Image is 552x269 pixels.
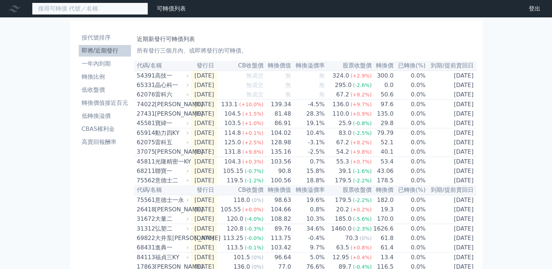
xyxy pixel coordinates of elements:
td: 0.7% [291,157,325,167]
td: [DATE] [191,90,217,100]
span: (+1.0%) [242,120,263,126]
li: CBAS權利金 [79,125,131,133]
a: 可轉債列表 [157,5,186,12]
td: 0.0% [394,80,426,90]
th: 到期/提前賣回日 [426,185,477,195]
td: 0.0% [394,253,426,262]
a: 低收盤價 [79,84,131,96]
div: 寶緯一 [155,119,188,128]
td: 104.66 [264,205,291,214]
span: 無 [285,82,291,88]
div: 133.1 [220,100,239,109]
li: 轉換價值接近百元 [79,99,131,107]
span: (+1.5%) [242,111,263,117]
th: 轉換價 [372,185,394,195]
div: 185.0 [334,215,353,223]
td: 15.8% [291,166,325,176]
td: 135.16 [264,147,291,157]
div: 131.8 [223,148,242,156]
div: 39.1 [337,167,353,175]
td: 0.0% [394,71,426,80]
a: 按代號排序 [79,32,131,44]
td: [DATE] [426,128,477,138]
td: 100.56 [264,176,291,185]
td: 104.02 [264,128,291,138]
li: 即將/近期發行 [79,46,131,55]
span: 無成交 [246,91,263,98]
td: 0.0% [394,157,426,167]
span: (-0.3%) [245,226,263,232]
td: 0.0% [394,195,426,205]
td: 43.06 [372,166,394,176]
td: 19.1% [291,119,325,128]
div: 27431 [137,109,153,118]
td: 0.0% [394,100,426,109]
td: [DATE] [426,224,477,234]
td: 1626.6 [372,224,394,234]
td: 113.75 [264,233,291,243]
td: 9.7% [291,243,325,253]
div: 動力四KY [155,129,188,137]
td: [DATE] [426,233,477,243]
td: 34.6% [291,224,325,234]
td: [DATE] [191,138,217,147]
td: [DATE] [426,80,477,90]
span: (-4.0%) [245,216,263,222]
span: (0%) [252,197,263,203]
td: 0.0% [394,90,426,100]
div: 120.0 [225,215,245,223]
h1: 近期新發行可轉債列表 [137,35,474,44]
div: 113.25 [221,234,245,243]
td: 81.48 [264,109,291,119]
div: 105.15 [221,167,245,175]
div: [PERSON_NAME] [155,148,188,156]
div: 120.8 [225,224,245,233]
li: 低收盤價 [79,86,131,94]
th: 轉換價值 [264,61,291,71]
span: (-0.0%) [245,235,263,241]
div: 114.8 [223,129,242,137]
span: (-0.7%) [245,168,263,174]
span: 無成交 [246,72,263,79]
td: 0.0% [394,243,426,253]
div: 福貞三KY [155,253,188,262]
div: 54.2 [335,148,351,156]
div: 101.5 [232,253,252,262]
span: (+8.2%) [351,92,372,98]
span: (+0.2%) [351,207,372,212]
span: (+9.7%) [351,102,372,107]
span: (-1.2%) [245,178,263,183]
li: 按代號排序 [79,33,131,42]
span: (+2.9%) [351,73,372,79]
td: 61.8 [372,233,394,243]
span: (-5.6%) [353,216,372,222]
div: 103.5 [223,119,242,128]
div: 70.3 [344,234,360,243]
th: CB收盤價 [217,61,264,71]
td: 170.0 [372,214,394,224]
div: [PERSON_NAME] [155,100,188,109]
div: 295.0 [334,81,353,90]
td: 103.56 [264,157,291,167]
td: 97.6 [372,100,394,109]
div: 67.2 [335,90,351,99]
span: 無 [319,72,325,79]
td: -3.1% [291,138,325,147]
span: 無成交 [246,82,263,88]
div: 67.2 [335,138,351,147]
td: 13.4 [372,253,394,262]
div: 弘塑二 [155,224,188,233]
div: 125.0 [223,138,242,147]
div: 179.5 [334,196,353,204]
td: 182.0 [372,195,394,205]
div: 75561 [137,196,153,204]
td: 50.6 [372,90,394,100]
div: 68431 [137,243,153,252]
li: 一年內到期 [79,59,131,68]
td: 128.98 [264,138,291,147]
th: 股票收盤價 [325,185,372,195]
th: 股票收盤價 [325,61,372,71]
td: -0.4% [291,233,325,243]
div: 110.0 [331,109,351,118]
span: (-2.3%) [353,226,372,232]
